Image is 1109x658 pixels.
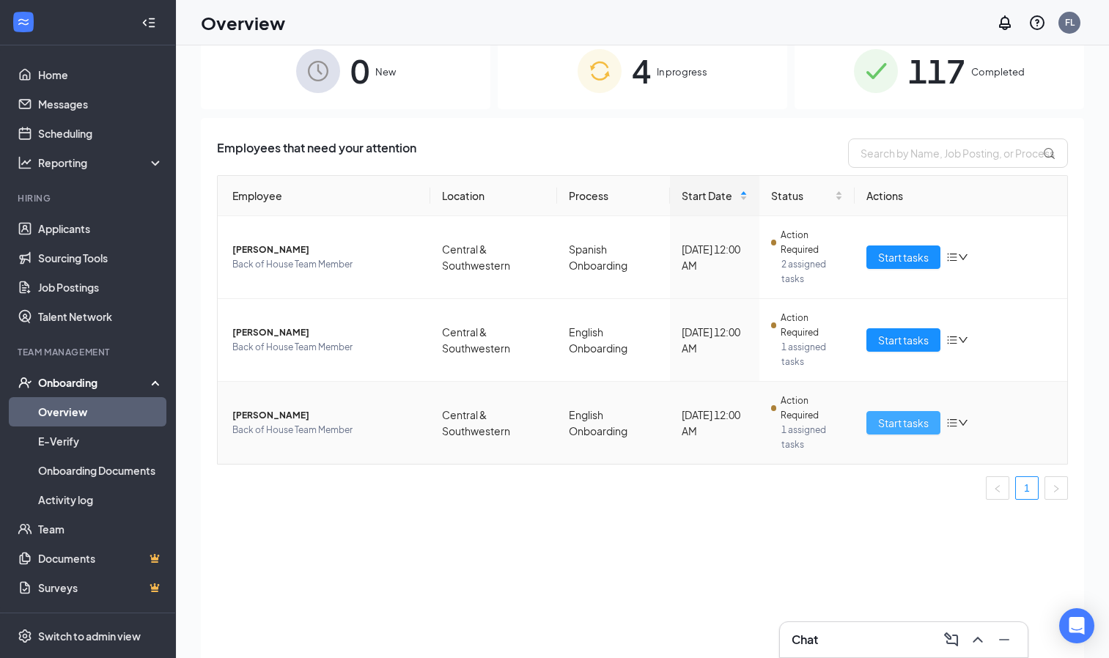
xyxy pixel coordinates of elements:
[232,325,419,340] span: [PERSON_NAME]
[855,176,1067,216] th: Actions
[18,346,161,358] div: Team Management
[781,393,843,423] span: Action Required
[993,484,1002,493] span: left
[38,375,151,390] div: Onboarding
[940,628,963,651] button: ComposeMessage
[946,417,958,429] span: bars
[1016,477,1038,499] a: 1
[38,573,163,602] a: SurveysCrown
[18,375,32,390] svg: UserCheck
[1059,608,1094,643] div: Open Intercom Messenger
[18,192,161,204] div: Hiring
[218,176,430,216] th: Employee
[232,340,419,355] span: Back of House Team Member
[38,243,163,273] a: Sourcing Tools
[866,411,940,435] button: Start tasks
[946,251,958,263] span: bars
[350,45,369,96] span: 0
[18,629,32,643] svg: Settings
[430,299,557,382] td: Central & Southwestern
[232,408,419,423] span: [PERSON_NAME]
[38,89,163,119] a: Messages
[232,243,419,257] span: [PERSON_NAME]
[958,418,968,428] span: down
[557,216,669,299] td: Spanish Onboarding
[38,397,163,426] a: Overview
[781,340,843,369] span: 1 assigned tasks
[682,324,748,356] div: [DATE] 12:00 AM
[430,216,557,299] td: Central & Southwestern
[969,631,987,648] svg: ChevronUp
[38,426,163,456] a: E-Verify
[38,119,163,148] a: Scheduling
[958,335,968,345] span: down
[557,299,669,382] td: English Onboarding
[232,423,419,437] span: Back of House Team Member
[38,214,163,243] a: Applicants
[866,328,940,352] button: Start tasks
[958,252,968,262] span: down
[759,176,855,216] th: Status
[792,632,818,648] h3: Chat
[986,476,1009,500] button: left
[781,257,843,287] span: 2 assigned tasks
[682,407,748,439] div: [DATE] 12:00 AM
[1028,14,1046,32] svg: QuestionInfo
[232,257,419,272] span: Back of House Team Member
[908,45,965,96] span: 117
[878,249,929,265] span: Start tasks
[771,188,832,204] span: Status
[1044,476,1068,500] button: right
[986,476,1009,500] li: Previous Page
[38,629,141,643] div: Switch to admin view
[38,485,163,514] a: Activity log
[682,241,748,273] div: [DATE] 12:00 AM
[375,64,396,79] span: New
[557,176,669,216] th: Process
[781,311,843,340] span: Action Required
[201,10,285,35] h1: Overview
[971,64,1025,79] span: Completed
[781,423,843,452] span: 1 assigned tasks
[657,64,707,79] span: In progress
[38,302,163,331] a: Talent Network
[18,155,32,170] svg: Analysis
[1052,484,1061,493] span: right
[38,273,163,302] a: Job Postings
[141,15,156,30] svg: Collapse
[943,631,960,648] svg: ComposeMessage
[878,415,929,431] span: Start tasks
[557,382,669,464] td: English Onboarding
[966,628,990,651] button: ChevronUp
[38,60,163,89] a: Home
[848,138,1068,168] input: Search by Name, Job Posting, or Process
[1015,476,1039,500] li: 1
[217,138,416,168] span: Employees that need your attention
[430,382,557,464] td: Central & Southwestern
[632,45,651,96] span: 4
[38,514,163,544] a: Team
[38,456,163,485] a: Onboarding Documents
[992,628,1016,651] button: Minimize
[682,188,737,204] span: Start Date
[946,334,958,346] span: bars
[1044,476,1068,500] li: Next Page
[781,228,843,257] span: Action Required
[996,14,1014,32] svg: Notifications
[866,245,940,269] button: Start tasks
[38,544,163,573] a: DocumentsCrown
[38,155,164,170] div: Reporting
[995,631,1013,648] svg: Minimize
[1065,16,1075,29] div: FL
[430,176,557,216] th: Location
[878,332,929,348] span: Start tasks
[16,15,31,29] svg: WorkstreamLogo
